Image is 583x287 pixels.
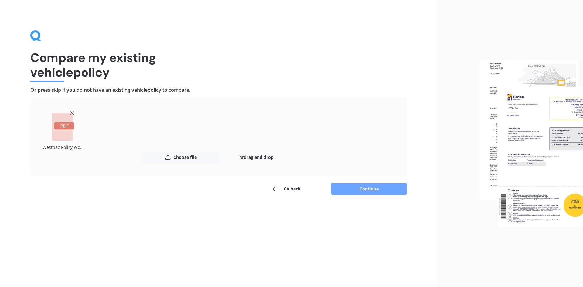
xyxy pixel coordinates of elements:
[30,50,407,80] h1: Compare my existing vehicle policy
[479,60,583,227] img: files.webp
[43,143,84,151] div: Westpac Policy Wording 01.18.pdf
[30,87,407,93] h4: Or press skip if you do not have an existing vehicle policy to compare.
[143,151,219,163] button: Choose file
[271,183,301,195] button: Go back
[244,154,274,160] b: drag and drop
[219,151,295,163] div: or
[331,183,407,195] button: Continue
